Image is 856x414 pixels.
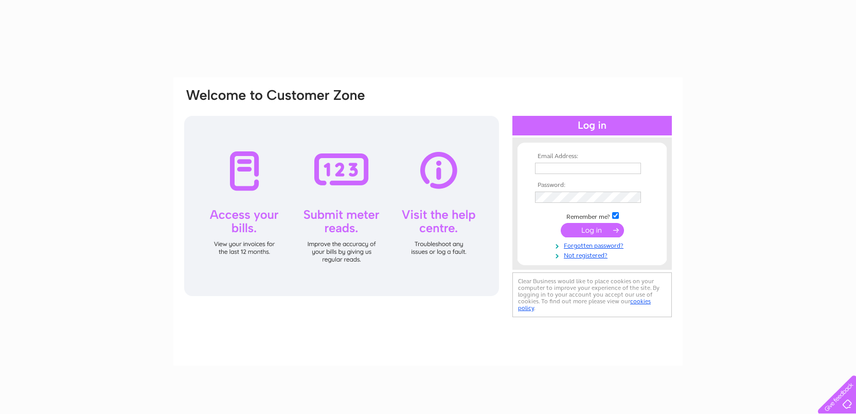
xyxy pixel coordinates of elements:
th: Email Address: [532,153,652,160]
a: Forgotten password? [535,240,652,250]
a: Not registered? [535,250,652,260]
th: Password: [532,182,652,189]
input: Submit [561,223,624,237]
a: cookies policy [518,298,651,312]
div: Clear Business would like to place cookies on your computer to improve your experience of the sit... [512,272,672,317]
td: Remember me? [532,211,652,221]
